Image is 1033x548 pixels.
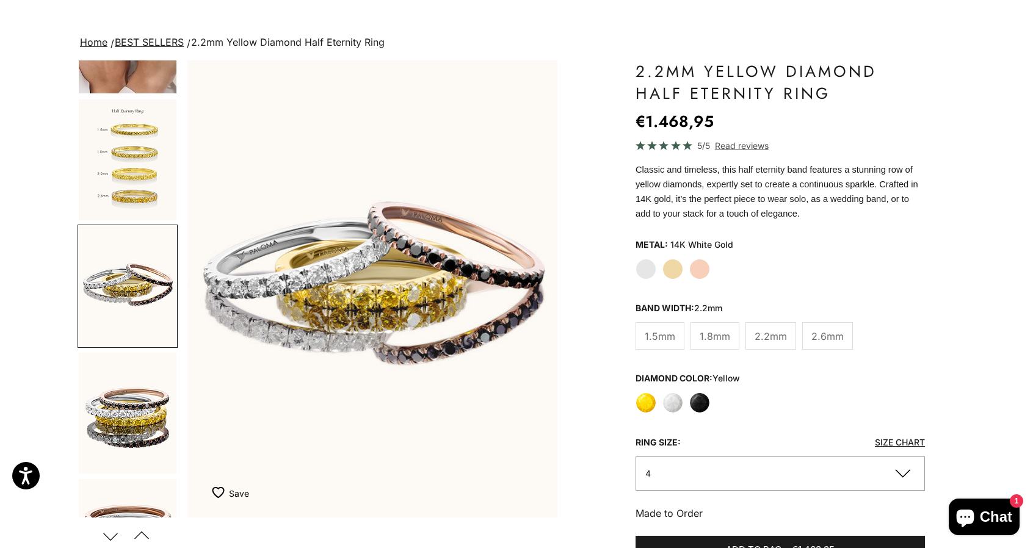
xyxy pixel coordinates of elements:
img: #YellowGold #WhiteGold #RoseGold [79,99,176,220]
legend: Ring Size: [636,433,681,452]
button: Go to item 10 [78,225,178,348]
span: 5/5 [697,139,710,153]
img: #YellowGold #WhiteGold #RoseGold [79,353,176,474]
img: wishlist [212,486,229,499]
span: 2.6mm [811,328,844,344]
button: Go to item 11 [78,352,178,475]
legend: Band Width: [636,299,722,317]
img: #YellowGold #WhiteGold #RoseGold [79,226,176,347]
legend: Metal: [636,236,668,254]
h1: 2.2mm Yellow Diamond Half Eternity Ring [636,60,925,104]
nav: breadcrumbs [78,34,955,51]
span: 2.2mm Yellow Diamond Half Eternity Ring [191,36,385,48]
img: #YellowGold #WhiteGold #RoseGold [187,60,557,517]
button: Go to item 9 [78,98,178,222]
sale-price: €1.468,95 [636,109,714,134]
a: 5/5 Read reviews [636,139,925,153]
button: Add to Wishlist [212,481,249,505]
span: 1.5mm [645,328,675,344]
span: Classic and timeless, this half eternity band features a stunning row of yellow diamonds, expertl... [636,165,918,218]
a: BEST SELLERS [115,36,184,48]
span: 4 [645,468,651,478]
a: Home [80,36,107,48]
button: 4 [636,456,925,490]
span: Read reviews [715,139,769,153]
variant-option-value: yellow [712,373,740,383]
variant-option-value: 2.2mm [694,303,722,313]
legend: Diamond Color: [636,369,740,388]
span: 2.2mm [755,328,787,344]
inbox-online-store-chat: Shopify online store chat [945,499,1023,538]
a: Size Chart [875,437,925,447]
p: Made to Order [636,505,925,521]
div: Item 10 of 21 [187,60,557,517]
span: 1.8mm [700,328,730,344]
variant-option-value: 14K White Gold [670,236,733,254]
